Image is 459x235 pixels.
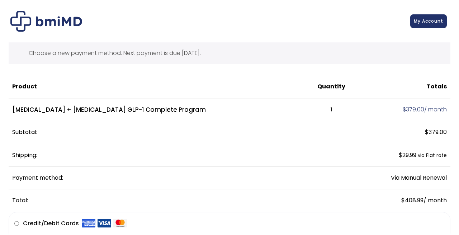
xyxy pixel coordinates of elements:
th: Totals [357,75,450,98]
td: Via Manual Renewal [357,167,450,189]
th: Shipping: [9,144,357,167]
span: $ [425,128,429,136]
td: [MEDICAL_DATA] + [MEDICAL_DATA] GLP-1 Complete Program [9,98,305,121]
th: Subtotal: [9,121,357,144]
div: Choose a new payment method. Next payment is due [DATE]. [9,42,450,64]
th: Total: [9,189,357,212]
small: via Flat rate [418,152,447,159]
th: Payment method: [9,167,357,189]
img: Amex [82,218,95,228]
img: Visa [98,218,111,228]
label: Credit/Debit Cards [23,218,127,229]
img: Mastercard [113,218,127,228]
td: / month [357,189,450,212]
td: / month [357,98,450,121]
span: 408.99 [401,196,423,204]
span: 379.00 [403,105,424,114]
span: $ [403,105,406,114]
th: Product [9,75,305,98]
th: Quantity [305,75,357,98]
img: Checkout [10,11,82,32]
span: $ [399,151,402,159]
span: $ [401,196,405,204]
span: My Account [414,18,443,24]
span: 379.00 [425,128,447,136]
span: 29.99 [399,151,416,159]
a: My Account [410,14,447,28]
td: 1 [305,98,357,121]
